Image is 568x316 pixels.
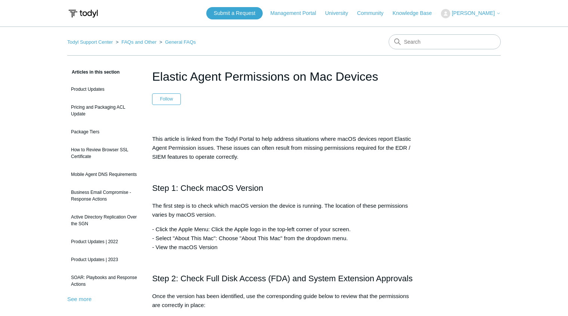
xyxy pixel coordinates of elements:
li: Todyl Support Center [67,39,114,45]
a: Pricing and Packaging ACL Update [67,100,141,121]
li: General FAQs [158,39,196,45]
p: This article is linked from the Todyl Portal to help address situations where macOS devices repor... [152,134,416,161]
a: General FAQs [165,39,196,45]
a: FAQs and Other [121,39,157,45]
a: Package Tiers [67,125,141,139]
a: Product Updates | 2022 [67,235,141,249]
input: Search [389,34,501,49]
a: SOAR: Playbooks and Response Actions [67,270,141,291]
span: [PERSON_NAME] [452,10,495,16]
h2: Step 2: Check Full Disk Access (FDA) and System Extension Approvals [152,272,416,285]
a: Business Email Compromise - Response Actions [67,185,141,206]
a: Product Updates [67,82,141,96]
img: Todyl Support Center Help Center home page [67,7,99,21]
p: The first step is to check which macOS version the device is running. The location of these permi... [152,201,416,219]
button: Follow Article [152,93,181,105]
span: Articles in this section [67,69,120,75]
a: University [325,9,355,17]
button: [PERSON_NAME] [441,9,501,18]
h2: Step 1: Check macOS Version [152,182,416,195]
a: Product Updates | 2023 [67,253,141,267]
p: Once the version has been identified, use the corresponding guide below to review that the permis... [152,292,416,310]
p: - Click the Apple Menu: Click the Apple logo in the top-left corner of your screen. - Select "Abo... [152,225,416,252]
a: Submit a Request [206,7,263,19]
a: See more [67,296,92,302]
a: Management Portal [271,9,324,17]
a: Community [357,9,391,17]
h1: Elastic Agent Permissions on Mac Devices [152,68,416,86]
a: Mobile Agent DNS Requirements [67,167,141,182]
a: Todyl Support Center [67,39,113,45]
li: FAQs and Other [114,39,158,45]
a: How to Review Browser SSL Certificate [67,143,141,164]
a: Knowledge Base [393,9,439,17]
a: Active Directory Replication Over the SGN [67,210,141,231]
